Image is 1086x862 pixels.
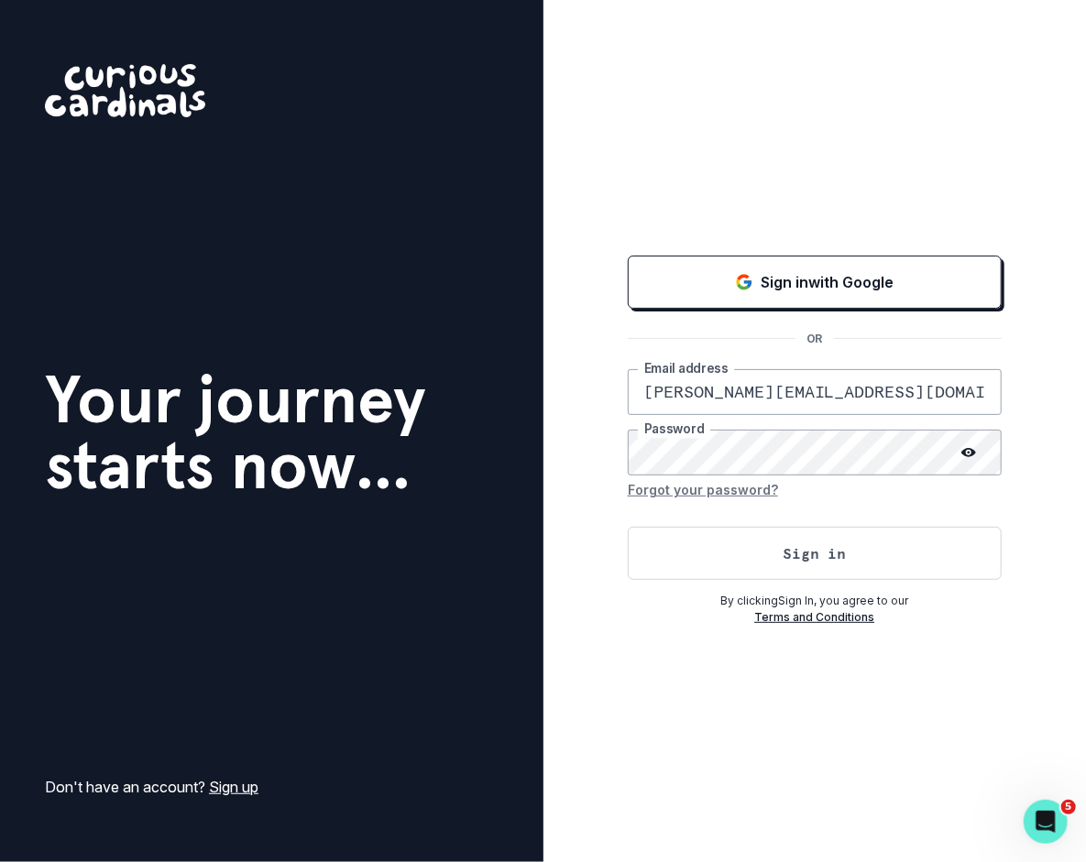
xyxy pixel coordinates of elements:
[628,527,1002,580] button: Sign in
[754,610,874,624] a: Terms and Conditions
[45,366,426,498] h1: Your journey starts now...
[628,593,1002,609] p: By clicking Sign In , you agree to our
[45,64,205,117] img: Curious Cardinals Logo
[1024,800,1068,844] iframe: Intercom live chat
[1061,800,1076,814] span: 5
[795,331,834,347] p: OR
[45,776,258,798] p: Don't have an account?
[209,778,258,796] a: Sign up
[628,256,1002,309] button: Sign in with Google (GSuite)
[628,475,778,505] button: Forgot your password?
[761,271,894,293] p: Sign in with Google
